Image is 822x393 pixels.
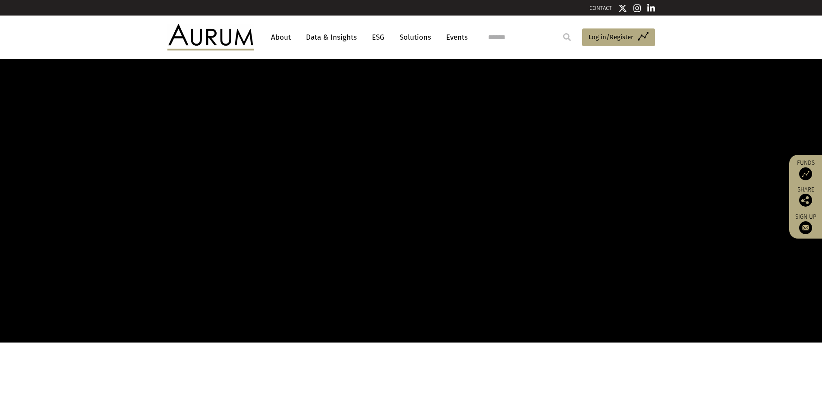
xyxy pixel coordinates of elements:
a: Data & Insights [302,29,361,45]
img: Instagram icon [633,4,641,13]
a: Log in/Register [582,28,655,47]
a: Sign up [794,213,818,234]
span: Log in/Register [589,32,633,42]
img: Aurum [167,24,254,50]
div: Share [794,187,818,207]
img: Access Funds [799,167,812,180]
img: Sign up to our newsletter [799,221,812,234]
a: Solutions [395,29,435,45]
a: Events [442,29,468,45]
a: About [267,29,295,45]
a: Funds [794,159,818,180]
a: CONTACT [589,5,612,11]
img: Linkedin icon [647,4,655,13]
a: ESG [368,29,389,45]
input: Submit [558,28,576,46]
img: Share this post [799,194,812,207]
img: Twitter icon [618,4,627,13]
